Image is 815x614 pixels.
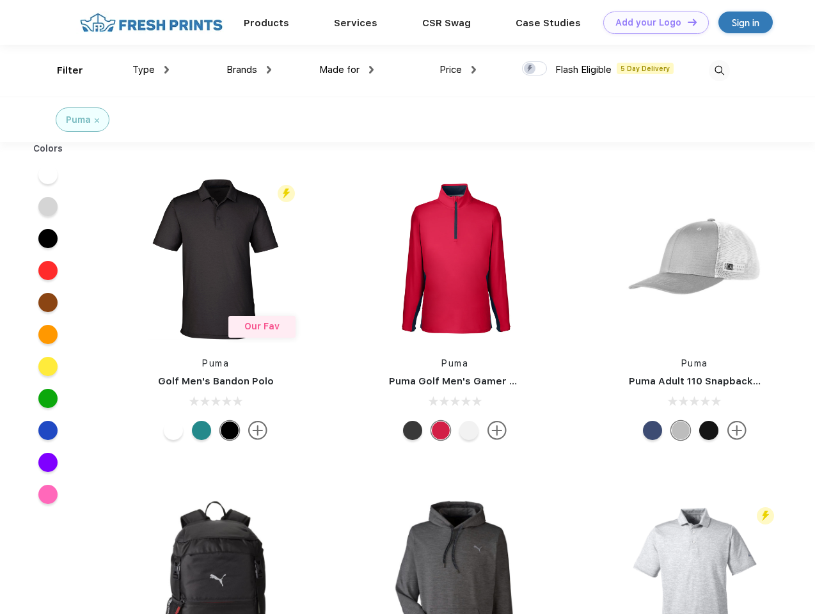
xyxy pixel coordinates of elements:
[95,118,99,123] img: filter_cancel.svg
[681,358,708,368] a: Puma
[158,375,274,387] a: Golf Men's Bandon Polo
[267,66,271,74] img: dropdown.png
[699,421,718,440] div: Pma Blk with Pma Blk
[370,174,540,344] img: func=resize&h=266
[131,174,301,344] img: func=resize&h=266
[709,60,730,81] img: desktop_search.svg
[57,63,83,78] div: Filter
[471,66,476,74] img: dropdown.png
[643,421,662,440] div: Peacoat Qut Shd
[389,375,591,387] a: Puma Golf Men's Gamer Golf Quarter-Zip
[319,64,360,75] span: Made for
[24,142,73,155] div: Colors
[403,421,422,440] div: Puma Black
[202,358,229,368] a: Puma
[718,12,773,33] a: Sign in
[369,66,374,74] img: dropdown.png
[278,185,295,202] img: flash_active_toggle.svg
[459,421,479,440] div: Bright White
[66,113,91,127] div: Puma
[727,421,747,440] img: more.svg
[226,64,257,75] span: Brands
[617,63,674,74] span: 5 Day Delivery
[688,19,697,26] img: DT
[244,17,289,29] a: Products
[192,421,211,440] div: Green Lagoon
[132,64,155,75] span: Type
[615,17,681,28] div: Add your Logo
[422,17,471,29] a: CSR Swag
[732,15,759,30] div: Sign in
[334,17,377,29] a: Services
[441,358,468,368] a: Puma
[671,421,690,440] div: Quarry with Brt Whit
[220,421,239,440] div: Puma Black
[487,421,507,440] img: more.svg
[431,421,450,440] div: Ski Patrol
[164,421,183,440] div: Bright White
[76,12,226,34] img: fo%20logo%202.webp
[164,66,169,74] img: dropdown.png
[439,64,462,75] span: Price
[248,421,267,440] img: more.svg
[610,174,780,344] img: func=resize&h=266
[757,507,774,524] img: flash_active_toggle.svg
[555,64,612,75] span: Flash Eligible
[244,321,280,331] span: Our Fav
